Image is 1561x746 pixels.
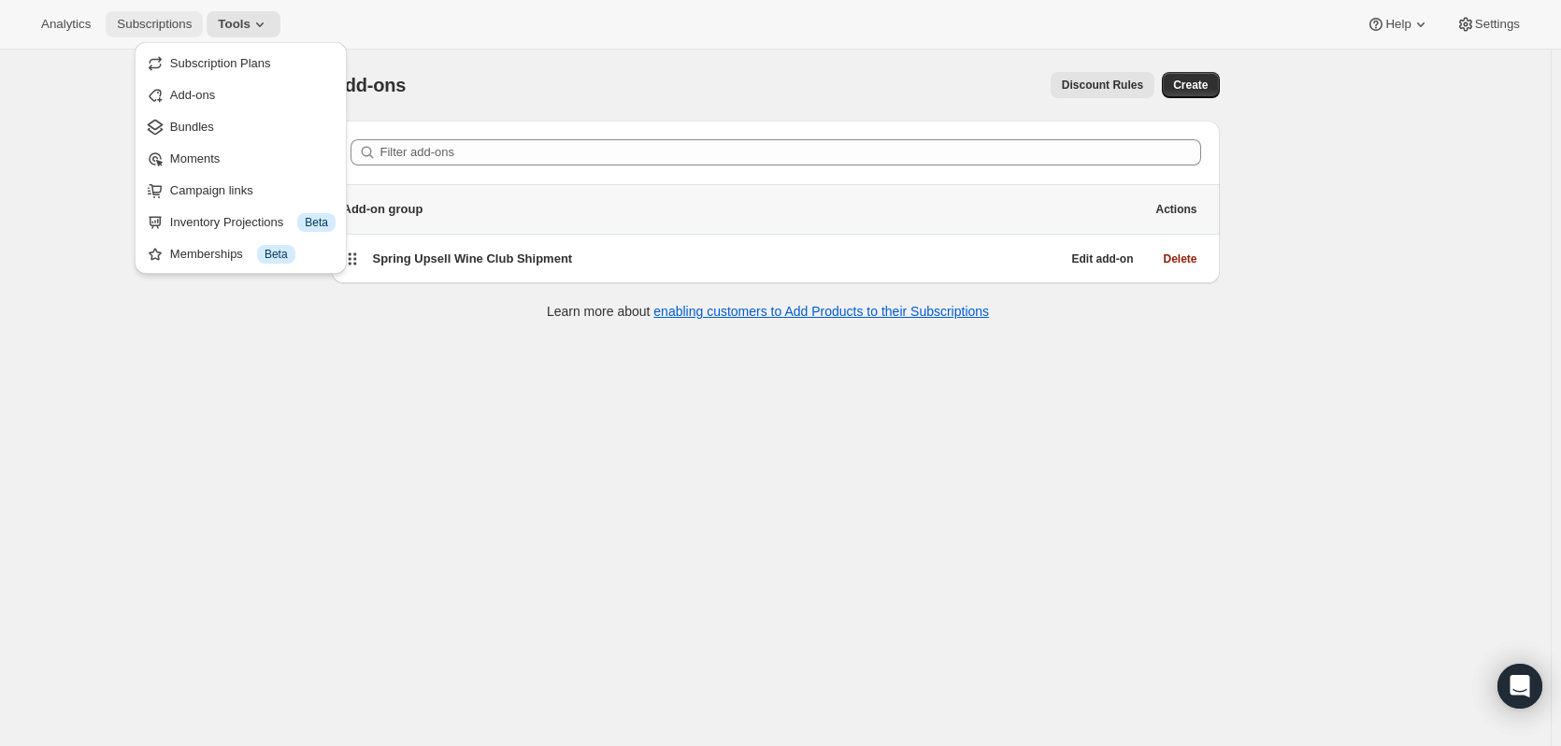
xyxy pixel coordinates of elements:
[170,245,336,264] div: Memberships
[1162,72,1219,98] button: Create
[1355,11,1440,37] button: Help
[170,151,220,165] span: Moments
[1060,246,1144,272] button: Edit add-on
[218,17,251,32] span: Tools
[265,247,288,262] span: Beta
[373,251,573,265] span: Spring Upsell Wine Club Shipment
[380,139,1201,165] input: Filter add-ons
[140,79,341,109] button: Add-ons
[140,175,341,205] button: Campaign links
[140,143,341,173] button: Moments
[170,88,215,102] span: Add-ons
[1155,202,1196,217] span: Actions
[106,11,203,37] button: Subscriptions
[170,183,253,197] span: Campaign links
[1051,72,1154,98] button: Discount Rules
[305,215,328,230] span: Beta
[1062,78,1143,93] span: Discount Rules
[1152,246,1208,272] button: Delete
[207,11,280,37] button: Tools
[1475,17,1520,32] span: Settings
[1445,11,1531,37] button: Settings
[140,111,341,141] button: Bundles
[117,17,192,32] span: Subscriptions
[1385,17,1411,32] span: Help
[653,304,989,319] a: enabling customers to Add Products to their Subscriptions
[1144,196,1208,222] button: Actions
[332,75,407,95] span: Add-ons
[170,120,214,134] span: Bundles
[1163,251,1196,266] span: Delete
[140,238,341,268] button: Memberships
[1497,664,1542,709] div: Open Intercom Messenger
[170,213,336,232] div: Inventory Projections
[343,200,1145,219] p: Add-on group
[140,207,341,237] button: Inventory Projections
[41,17,91,32] span: Analytics
[30,11,102,37] button: Analytics
[140,48,341,78] button: Subscription Plans
[1173,78,1208,93] span: Create
[170,56,271,70] span: Subscription Plans
[1071,251,1133,266] span: Edit add-on
[547,302,989,321] p: Learn more about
